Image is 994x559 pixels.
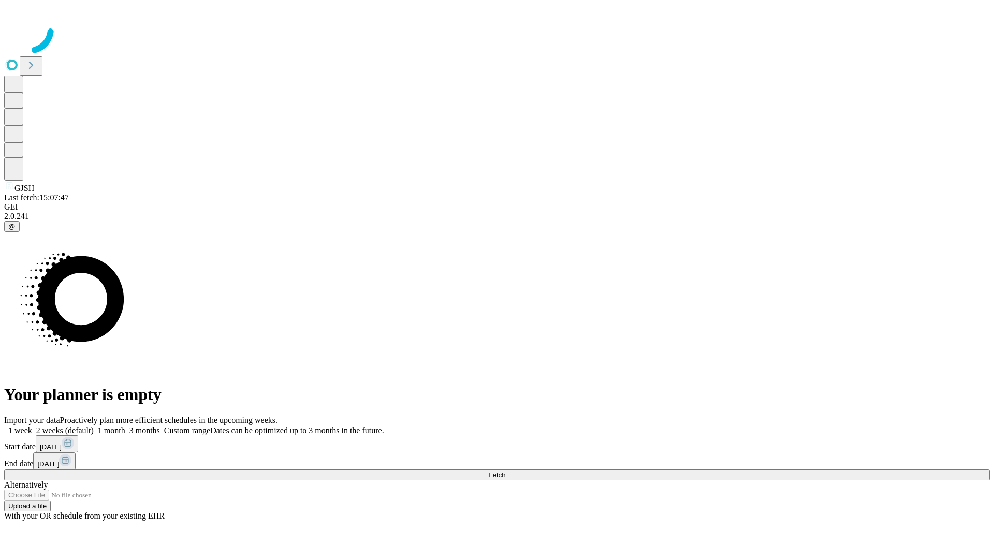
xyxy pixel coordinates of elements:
[4,212,990,221] div: 2.0.241
[36,435,78,452] button: [DATE]
[488,471,505,479] span: Fetch
[4,385,990,404] h1: Your planner is empty
[33,452,76,469] button: [DATE]
[4,202,990,212] div: GEI
[98,426,125,435] span: 1 month
[4,480,48,489] span: Alternatively
[37,460,59,468] span: [DATE]
[164,426,210,435] span: Custom range
[4,452,990,469] div: End date
[8,426,32,435] span: 1 week
[14,184,34,193] span: GJSH
[4,416,60,424] span: Import your data
[4,193,69,202] span: Last fetch: 15:07:47
[210,426,384,435] span: Dates can be optimized up to 3 months in the future.
[4,435,990,452] div: Start date
[4,501,51,511] button: Upload a file
[4,511,165,520] span: With your OR schedule from your existing EHR
[40,443,62,451] span: [DATE]
[129,426,160,435] span: 3 months
[60,416,277,424] span: Proactively plan more efficient schedules in the upcoming weeks.
[4,221,20,232] button: @
[36,426,94,435] span: 2 weeks (default)
[8,223,16,230] span: @
[4,469,990,480] button: Fetch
